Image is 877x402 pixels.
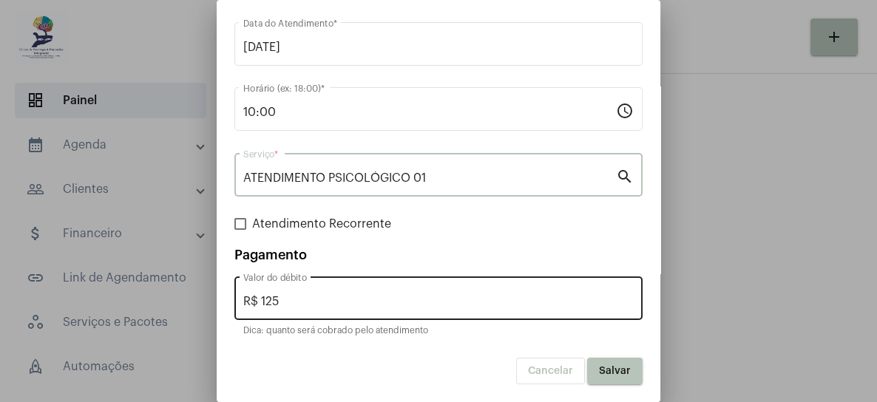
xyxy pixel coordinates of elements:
mat-icon: search [616,167,634,185]
span: Salvar [599,366,631,376]
input: Horário [243,106,616,119]
span: Atendimento Recorrente [252,215,391,233]
input: Valor [243,295,634,308]
span: Pagamento [234,248,307,262]
button: Cancelar [516,358,585,384]
input: Pesquisar serviço [243,171,616,185]
mat-icon: schedule [616,101,634,119]
span: Cancelar [528,366,573,376]
button: Salvar [587,358,643,384]
mat-hint: Dica: quanto será cobrado pelo atendimento [243,326,428,336]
